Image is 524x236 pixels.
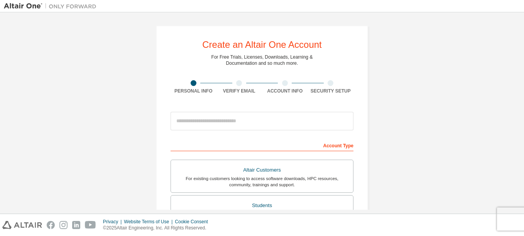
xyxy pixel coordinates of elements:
div: Students [176,200,348,211]
div: Account Type [171,139,353,151]
div: Altair Customers [176,165,348,175]
div: Account Info [262,88,308,94]
img: youtube.svg [85,221,96,229]
div: For existing customers looking to access software downloads, HPC resources, community, trainings ... [176,175,348,188]
div: Verify Email [216,88,262,94]
div: Personal Info [171,88,216,94]
div: For Free Trials, Licenses, Downloads, Learning & Documentation and so much more. [211,54,313,66]
img: altair_logo.svg [2,221,42,229]
div: Privacy [103,219,124,225]
div: Security Setup [308,88,354,94]
img: facebook.svg [47,221,55,229]
div: Cookie Consent [175,219,212,225]
img: instagram.svg [59,221,68,229]
p: © 2025 Altair Engineering, Inc. All Rights Reserved. [103,225,213,231]
img: Altair One [4,2,100,10]
div: Website Terms of Use [124,219,175,225]
div: Create an Altair One Account [202,40,322,49]
img: linkedin.svg [72,221,80,229]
